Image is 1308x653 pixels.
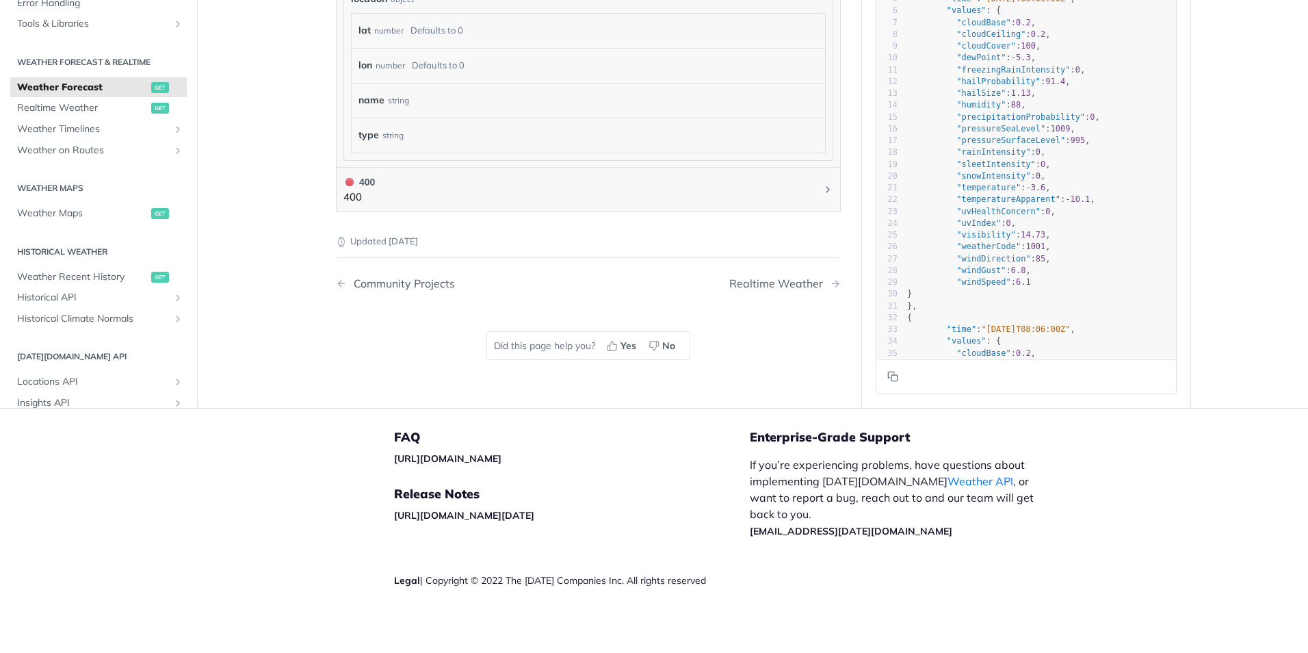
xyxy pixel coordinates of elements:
span: "windDirection" [956,254,1030,264]
span: : , [907,18,1036,27]
button: 400 400400 [343,175,833,205]
button: Show subpages for Tools & Libraries [172,18,183,29]
button: Copy to clipboard [883,366,902,387]
span: No [662,339,675,353]
div: number [376,55,405,75]
span: Weather on Routes [17,144,169,157]
a: [EMAIL_ADDRESS][DATE][DOMAIN_NAME] [750,525,952,537]
span: 0 [1045,207,1050,216]
div: 23 [876,206,898,218]
span: 0 [1075,65,1080,75]
div: 15 [876,112,898,123]
span: : , [907,348,1036,358]
span: - [1065,194,1070,204]
span: "rainIntensity" [956,147,1030,157]
div: 34 [876,335,898,347]
div: 20 [876,170,898,182]
span: 1001 [1025,242,1045,251]
div: 18 [876,146,898,158]
div: Community Projects [347,277,455,290]
div: Defaults to 0 [410,21,463,40]
div: 400 [343,175,375,190]
span: 0 [1041,159,1045,169]
a: Insights APIShow subpages for Insights API [10,393,187,413]
button: Show subpages for Historical API [172,292,183,303]
div: Defaults to 0 [412,55,465,75]
span: : , [907,136,1090,145]
span: "windSpeed" [956,277,1010,287]
span: Weather Forecast [17,81,148,94]
span: Historical Climate Normals [17,312,169,326]
span: 14.73 [1021,230,1045,240]
span: "time" [947,324,976,334]
span: : , [907,254,1051,264]
span: 0 [1036,147,1041,157]
a: Weather API [947,474,1013,488]
span: - [1025,183,1030,192]
span: "values" [947,5,986,15]
div: 16 [876,123,898,135]
span: "uvIndex" [956,218,1001,228]
span: 0.2 [1016,348,1031,358]
span: Weather Maps [17,207,148,220]
span: "temperatureApparent" [956,194,1060,204]
span: Historical API [17,291,169,305]
span: 88 [1011,100,1021,110]
span: : [907,277,1031,287]
span: : , [907,266,1031,275]
div: 8 [876,29,898,40]
span: "temperature" [956,183,1021,192]
span: : , [907,183,1051,192]
span: 100 [1021,41,1036,51]
a: Weather Forecastget [10,77,187,98]
span: : , [907,77,1071,86]
span: "pressureSurfaceLevel" [956,136,1065,145]
span: : , [907,41,1041,51]
span: 0 [1036,171,1041,181]
span: get [151,208,169,219]
span: : , [907,29,1051,39]
div: 26 [876,241,898,253]
a: Historical APIShow subpages for Historical API [10,287,187,308]
h2: Historical Weather [10,246,187,258]
label: lon [358,55,372,75]
span: : , [907,171,1045,181]
span: 400 [345,178,354,186]
div: 9 [876,40,898,52]
div: 13 [876,88,898,99]
h2: Weather Forecast & realtime [10,56,187,68]
span: "cloudCeiling" [956,29,1025,39]
div: 22 [876,194,898,205]
button: Show subpages for Weather on Routes [172,145,183,156]
button: Show subpages for Locations API [172,376,183,387]
a: Weather TimelinesShow subpages for Weather Timelines [10,119,187,140]
span: }, [907,301,917,311]
div: 33 [876,324,898,335]
span: Realtime Weather [17,101,148,115]
h2: Weather Maps [10,182,187,194]
button: No [644,335,683,356]
span: 995 [1070,136,1085,145]
span: 91.4 [1045,77,1065,86]
span: "pressureSeaLevel" [956,124,1045,133]
span: : , [907,124,1075,133]
span: "windGust" [956,266,1006,275]
label: lat [358,21,371,40]
span: "dewPoint" [956,53,1006,62]
span: Weather Timelines [17,123,169,136]
span: "freezingRainIntensity" [956,65,1070,75]
span: Insights API [17,396,169,410]
span: Tools & Libraries [17,17,169,31]
div: 30 [876,288,898,300]
h2: [DATE][DOMAIN_NAME] API [10,350,187,363]
div: 31 [876,300,898,312]
button: Show subpages for Weather Timelines [172,124,183,135]
span: 0 [1006,218,1011,228]
span: Locations API [17,375,169,389]
div: 19 [876,159,898,170]
span: 85 [1036,254,1045,264]
span: "visibility" [956,230,1016,240]
div: 27 [876,253,898,265]
span: Yes [620,339,636,353]
span: "weatherCode" [956,242,1021,251]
